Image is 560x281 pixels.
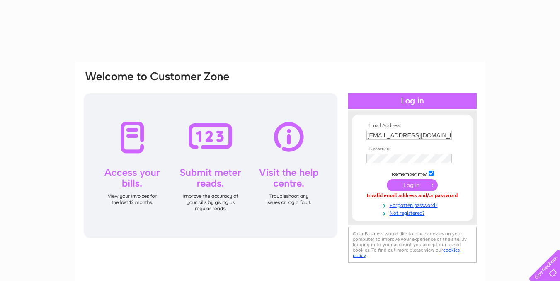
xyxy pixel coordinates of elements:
[387,179,438,191] input: Submit
[353,247,460,258] a: cookies policy
[364,146,461,152] th: Password:
[364,169,461,178] td: Remember me?
[348,227,477,263] div: Clear Business would like to place cookies on your computer to improve your experience of the sit...
[364,123,461,129] th: Email Address:
[366,193,458,199] div: Invalid email address and/or password
[366,209,461,216] a: Not registered?
[366,201,461,209] a: Forgotten password?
